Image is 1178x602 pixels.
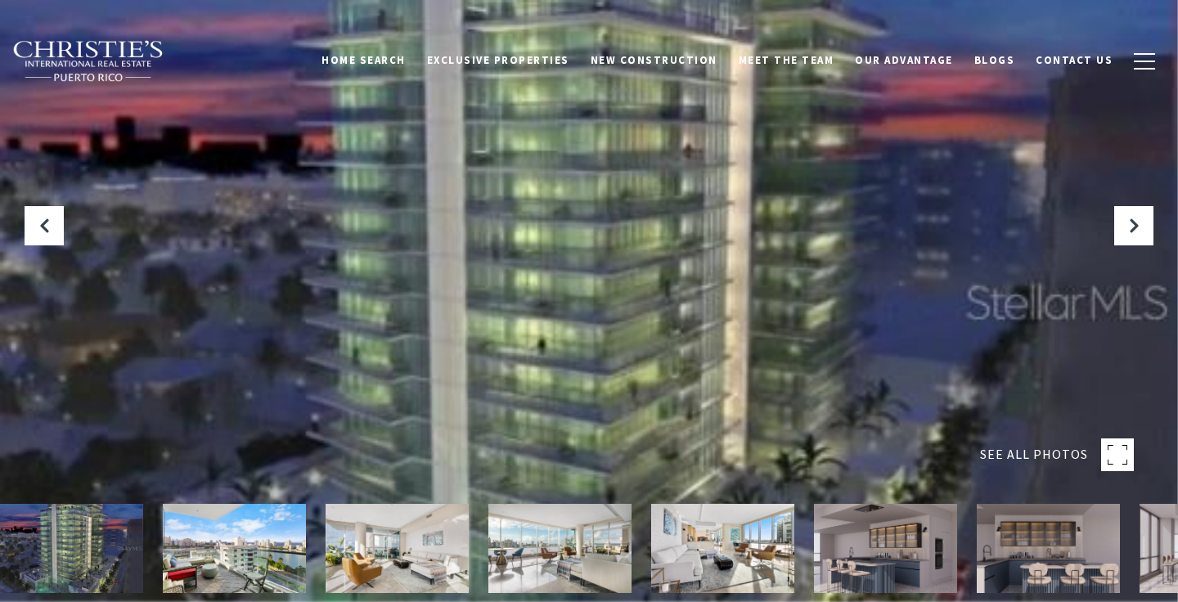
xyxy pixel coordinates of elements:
a: Home Search [311,45,416,76]
img: 555 Monserrate CONDOMINIO COSMOPOLITAN Unit: 1004 [651,504,794,593]
span: New Construction [591,53,717,67]
a: Exclusive Properties [416,45,580,76]
a: Blogs [964,45,1026,76]
img: 555 Monserrate CONDOMINIO COSMOPOLITAN Unit: 1004 [814,504,957,593]
a: Our Advantage [844,45,964,76]
a: Meet the Team [728,45,845,76]
a: New Construction [580,45,728,76]
span: Blogs [974,53,1015,67]
img: 555 Monserrate CONDOMINIO COSMOPOLITAN Unit: 1004 [488,504,632,593]
img: 555 Monserrate CONDOMINIO COSMOPOLITAN Unit: 1004 [163,504,306,593]
span: SEE ALL PHOTOS [980,444,1088,465]
span: Our Advantage [855,53,953,67]
img: 555 Monserrate CONDOMINIO COSMOPOLITAN Unit: 1004 [326,504,469,593]
img: Christie's International Real Estate black text logo [12,40,164,83]
span: Exclusive Properties [427,53,569,67]
span: Contact Us [1036,53,1113,67]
